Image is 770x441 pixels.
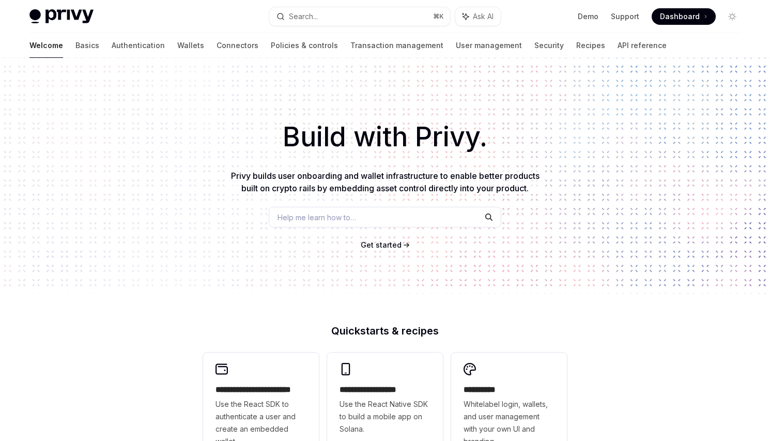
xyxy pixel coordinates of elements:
[112,33,165,58] a: Authentication
[433,12,444,21] span: ⌘ K
[618,33,667,58] a: API reference
[340,398,430,435] span: Use the React Native SDK to build a mobile app on Solana.
[177,33,204,58] a: Wallets
[203,326,567,336] h2: Quickstarts & recipes
[473,11,494,22] span: Ask AI
[278,212,356,223] span: Help me learn how to…
[75,33,99,58] a: Basics
[456,33,522,58] a: User management
[611,11,639,22] a: Support
[576,33,605,58] a: Recipes
[269,7,450,26] button: Search...⌘K
[231,171,540,193] span: Privy builds user onboarding and wallet infrastructure to enable better products built on crypto ...
[271,33,338,58] a: Policies & controls
[29,33,63,58] a: Welcome
[361,240,402,250] a: Get started
[455,7,501,26] button: Ask AI
[289,10,318,23] div: Search...
[350,33,443,58] a: Transaction management
[660,11,700,22] span: Dashboard
[361,240,402,249] span: Get started
[217,33,258,58] a: Connectors
[29,9,94,24] img: light logo
[534,33,564,58] a: Security
[724,8,741,25] button: Toggle dark mode
[17,117,753,157] h1: Build with Privy.
[652,8,716,25] a: Dashboard
[578,11,598,22] a: Demo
